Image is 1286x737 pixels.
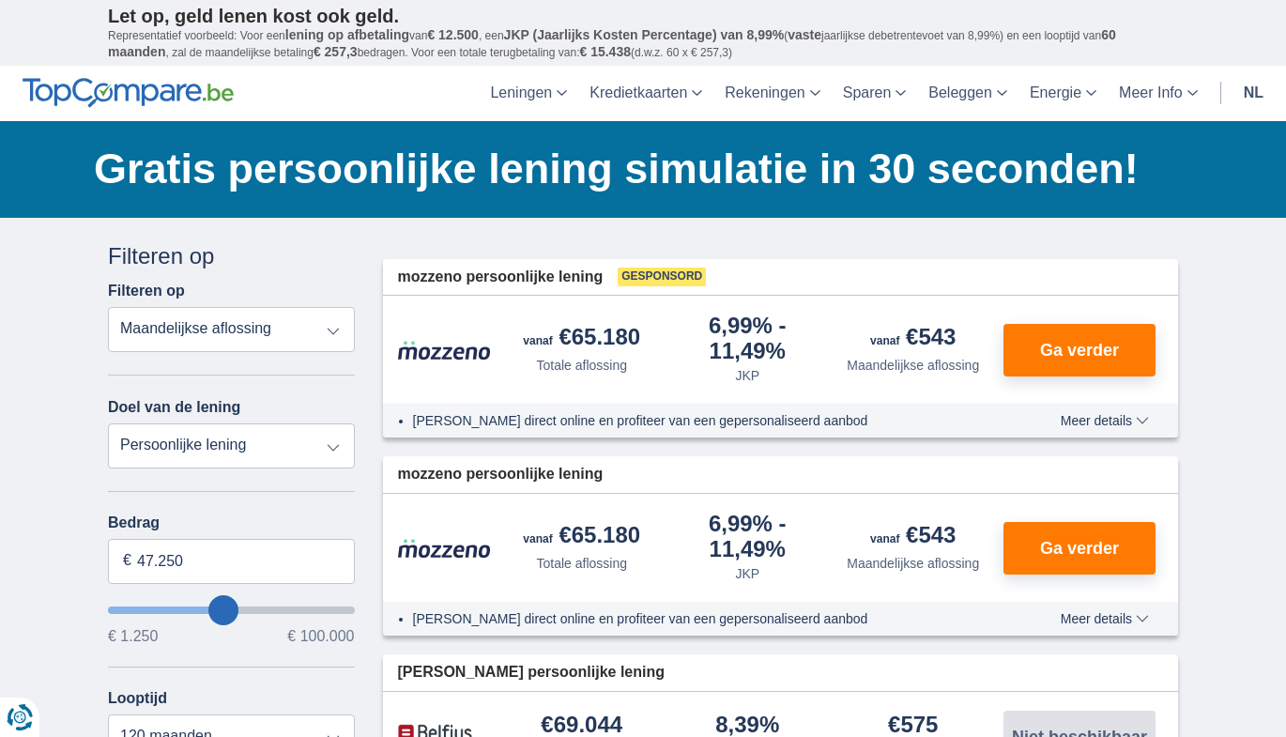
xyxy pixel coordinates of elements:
[123,550,131,572] span: €
[1047,611,1163,626] button: Meer details
[523,524,640,550] div: €65.180
[108,514,355,531] label: Bedrag
[398,464,604,485] span: mozzeno persoonlijke lening
[1061,612,1149,625] span: Meer details
[788,27,821,42] span: vaste
[287,629,354,644] span: € 100.000
[523,326,640,352] div: €65.180
[108,5,1178,27] p: Let op, geld lenen kost ook geld.
[713,66,831,121] a: Rekeningen
[94,140,1178,198] h1: Gratis persoonlijke lening simulatie in 30 seconden!
[398,267,604,288] span: mozzeno persoonlijke lening
[847,356,979,375] div: Maandelijkse aflossing
[579,44,631,59] span: € 15.438
[1003,324,1156,376] button: Ga verder
[536,356,627,375] div: Totale aflossing
[1061,414,1149,427] span: Meer details
[398,340,492,361] img: product.pl.alt Mozzeno
[1108,66,1209,121] a: Meer Info
[398,662,665,683] span: [PERSON_NAME] persoonlijke lening
[413,609,992,628] li: [PERSON_NAME] direct online en profiteer van een gepersonaliseerd aanbod
[108,283,185,299] label: Filteren op
[1047,413,1163,428] button: Meer details
[23,78,234,108] img: TopCompare
[536,554,627,573] div: Totale aflossing
[672,513,823,560] div: 6,99%
[427,27,479,42] span: € 12.500
[314,44,358,59] span: € 257,3
[917,66,1018,121] a: Beleggen
[847,554,979,573] div: Maandelijkse aflossing
[870,524,956,550] div: €543
[479,66,578,121] a: Leningen
[108,690,167,707] label: Looptijd
[1018,66,1108,121] a: Energie
[735,366,759,385] div: JKP
[413,411,992,430] li: [PERSON_NAME] direct online en profiteer van een gepersonaliseerd aanbod
[672,315,823,362] div: 6,99%
[108,629,158,644] span: € 1.250
[735,564,759,583] div: JKP
[1232,66,1275,121] a: nl
[1040,342,1119,359] span: Ga verder
[108,240,355,272] div: Filteren op
[618,268,706,286] span: Gesponsord
[1003,522,1156,575] button: Ga verder
[398,538,492,559] img: product.pl.alt Mozzeno
[504,27,785,42] span: JKP (Jaarlijks Kosten Percentage) van 8,99%
[870,326,956,352] div: €543
[108,606,355,614] input: wantToBorrow
[1040,540,1119,557] span: Ga verder
[578,66,713,121] a: Kredietkaarten
[832,66,918,121] a: Sparen
[285,27,409,42] span: lening op afbetaling
[108,399,240,416] label: Doel van de lening
[108,27,1178,61] p: Representatief voorbeeld: Voor een van , een ( jaarlijkse debetrentevoet van 8,99%) en een loopti...
[108,27,1116,59] span: 60 maanden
